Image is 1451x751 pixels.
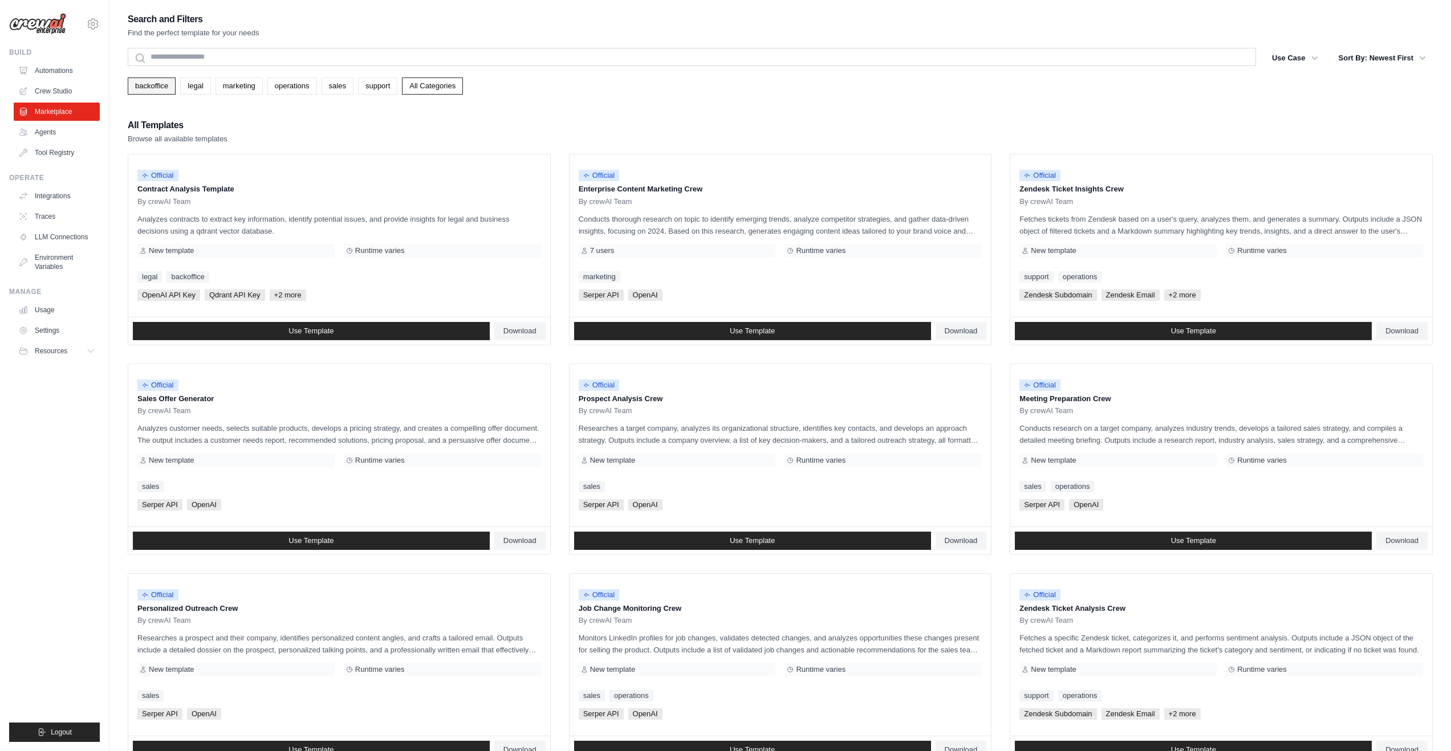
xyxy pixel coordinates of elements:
[9,173,100,182] div: Operate
[494,532,546,550] a: Download
[288,326,334,336] span: Use Template
[579,197,632,206] span: By crewAI Team
[590,456,635,465] span: New template
[187,708,221,720] span: OpenAI
[267,77,317,95] a: operations
[1019,271,1053,283] a: support
[579,393,982,405] p: Prospect Analysis Crew
[730,326,775,336] span: Use Template
[137,170,178,181] span: Official
[579,589,620,601] span: Official
[1019,481,1046,492] a: sales
[579,213,982,237] p: Conducts thorough research on topic to identify emerging trends, analyze competitor strategies, a...
[579,708,624,720] span: Serper API
[579,499,624,511] span: Serper API
[187,499,221,511] span: OpenAI
[936,322,987,340] a: Download
[137,481,164,492] a: sales
[166,271,209,283] a: backoffice
[137,289,200,301] span: OpenAI API Key
[1019,690,1053,701] a: support
[137,632,541,656] p: Researches a prospect and their company, identifies personalized content angles, and crafts a tai...
[14,321,100,340] a: Settings
[1031,456,1076,465] span: New template
[579,603,982,614] p: Job Change Monitoring Crew
[503,536,536,545] span: Download
[14,62,100,80] a: Automations
[137,197,191,206] span: By crewAI Team
[128,11,259,27] h2: Search and Filters
[730,536,775,545] span: Use Template
[1019,589,1060,601] span: Official
[1019,213,1423,237] p: Fetches tickets from Zendesk based on a user's query, analyzes them, and generates a summary. Out...
[149,246,194,255] span: New template
[1376,532,1428,550] a: Download
[137,690,164,701] a: sales
[494,322,546,340] a: Download
[628,289,662,301] span: OpenAI
[1058,690,1102,701] a: operations
[9,13,66,35] img: Logo
[128,133,227,145] p: Browse all available templates
[579,481,605,492] a: sales
[1171,326,1216,336] span: Use Template
[216,77,263,95] a: marketing
[796,456,846,465] span: Runtime varies
[1376,322,1428,340] a: Download
[358,77,397,95] a: support
[628,499,662,511] span: OpenAI
[579,690,605,701] a: sales
[9,48,100,57] div: Build
[149,665,194,674] span: New template
[574,532,931,550] a: Use Template
[355,456,405,465] span: Runtime varies
[579,271,620,283] a: marketing
[1015,322,1372,340] a: Use Template
[579,406,632,415] span: By crewAI Team
[1164,708,1201,720] span: +2 more
[1019,616,1073,625] span: By crewAI Team
[579,170,620,181] span: Official
[1051,481,1095,492] a: operations
[14,123,100,141] a: Agents
[35,346,67,356] span: Resources
[1019,289,1096,301] span: Zendesk Subdomain
[1332,48,1433,68] button: Sort By: Newest First
[1031,246,1076,255] span: New template
[14,301,100,319] a: Usage
[1385,536,1419,545] span: Download
[590,665,635,674] span: New template
[137,603,541,614] p: Personalized Outreach Crew
[128,77,176,95] a: backoffice
[205,289,265,301] span: Qdrant API Key
[1164,289,1201,301] span: +2 more
[1171,536,1216,545] span: Use Template
[137,499,182,511] span: Serper API
[1031,665,1076,674] span: New template
[1019,379,1060,391] span: Official
[590,246,615,255] span: 7 users
[133,532,490,550] a: Use Template
[270,289,306,301] span: +2 more
[149,456,194,465] span: New template
[1015,532,1372,550] a: Use Template
[137,589,178,601] span: Official
[579,632,982,656] p: Monitors LinkedIn profiles for job changes, validates detected changes, and analyzes opportunitie...
[1385,326,1419,336] span: Download
[1019,708,1096,720] span: Zendesk Subdomain
[9,287,100,296] div: Manage
[579,422,982,446] p: Researches a target company, analyzes its organizational structure, identifies key contacts, and ...
[137,183,541,195] p: Contract Analysis Template
[1019,603,1423,614] p: Zendesk Ticket Analysis Crew
[796,665,846,674] span: Runtime varies
[14,228,100,246] a: LLM Connections
[1237,246,1287,255] span: Runtime varies
[355,665,405,674] span: Runtime varies
[579,183,982,195] p: Enterprise Content Marketing Crew
[14,248,100,276] a: Environment Variables
[574,322,931,340] a: Use Template
[137,406,191,415] span: By crewAI Team
[579,289,624,301] span: Serper API
[180,77,210,95] a: legal
[137,708,182,720] span: Serper API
